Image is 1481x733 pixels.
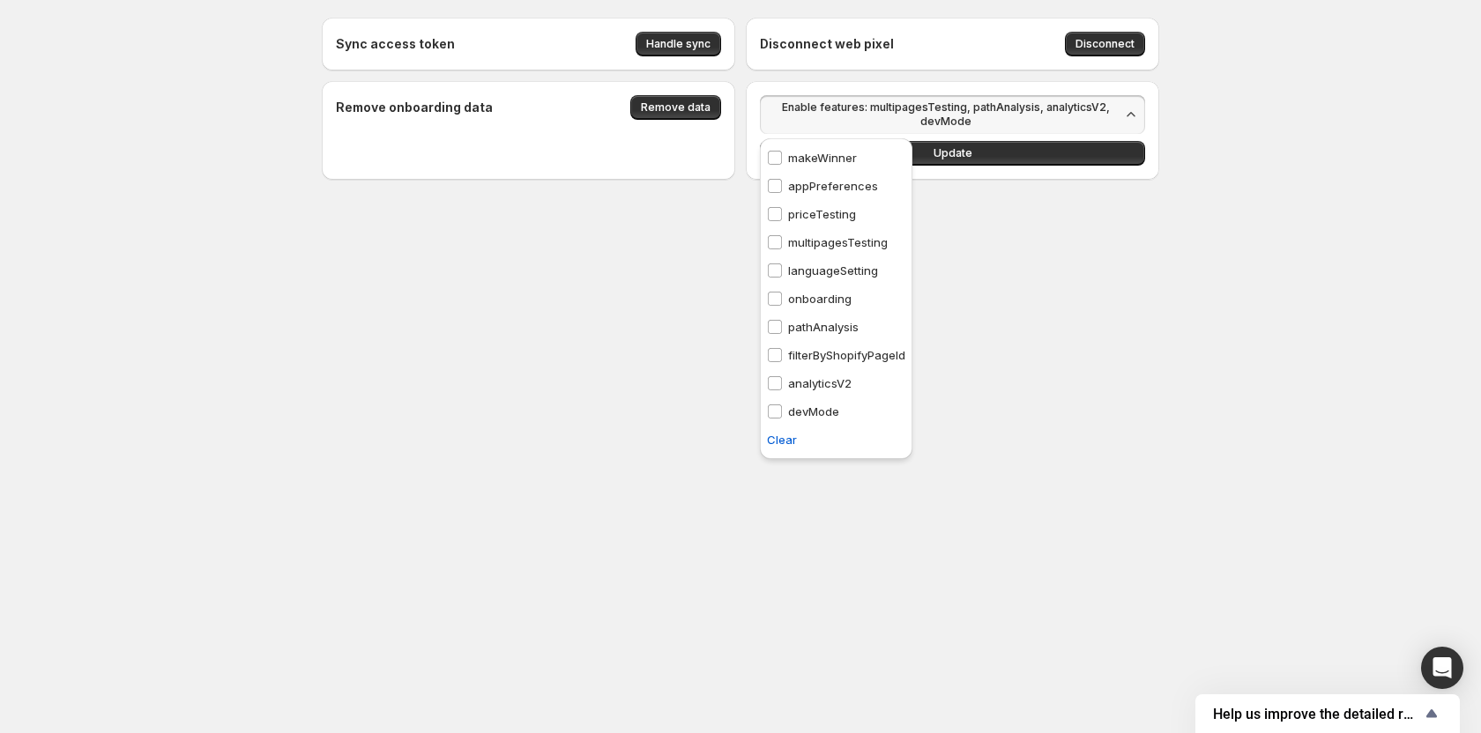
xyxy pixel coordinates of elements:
[646,37,711,51] span: Handle sync
[788,177,878,195] p: appPreferences
[934,146,972,160] span: Update
[336,35,455,53] h4: Sync access token
[788,374,852,392] p: analyticsV2
[788,149,857,167] p: makeWinner
[1213,706,1421,722] span: Help us improve the detailed report for A/B campaigns
[788,346,905,364] p: filterByShopifyPageId
[760,141,1145,166] button: Update
[641,100,711,115] span: Remove data
[756,426,807,454] button: Clear
[788,262,878,279] p: languageSetting
[788,233,888,251] p: multipagesTesting
[1065,32,1145,56] button: Disconnect
[636,32,721,56] button: Handle sync
[788,403,839,420] p: devMode
[788,318,859,336] p: pathAnalysis
[1421,647,1463,689] div: Open Intercom Messenger
[760,95,1145,134] button: Enable features: multipagesTesting, pathAnalysis, analyticsV2, devMode
[767,431,797,448] span: Clear
[760,35,894,53] h4: Disconnect web pixel
[788,205,856,223] p: priceTesting
[1075,37,1135,51] span: Disconnect
[630,95,721,120] button: Remove data
[1213,703,1442,724] button: Show survey - Help us improve the detailed report for A/B campaigns
[788,290,852,307] p: onboarding
[770,100,1120,129] span: Enable features: multipagesTesting, pathAnalysis, analyticsV2, devMode
[336,99,493,116] h4: Remove onboarding data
